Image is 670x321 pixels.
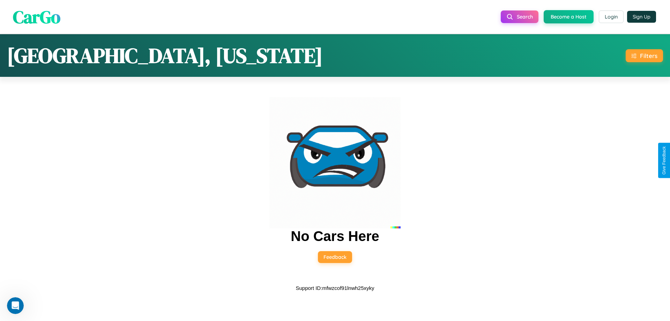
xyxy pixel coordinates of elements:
span: Search [517,14,533,20]
img: car [269,97,401,228]
h1: [GEOGRAPHIC_DATA], [US_STATE] [7,41,323,70]
button: Sign Up [627,11,656,23]
button: Search [501,10,538,23]
iframe: Intercom live chat [7,297,24,314]
span: CarGo [13,5,60,29]
button: Feedback [318,251,352,263]
div: Give Feedback [662,146,667,175]
button: Filters [626,49,663,62]
button: Become a Host [544,10,594,23]
button: Login [599,10,624,23]
h2: No Cars Here [291,228,379,244]
p: Support ID: mfwzcof91lnwh25xyky [296,283,374,293]
div: Filters [640,52,657,59]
